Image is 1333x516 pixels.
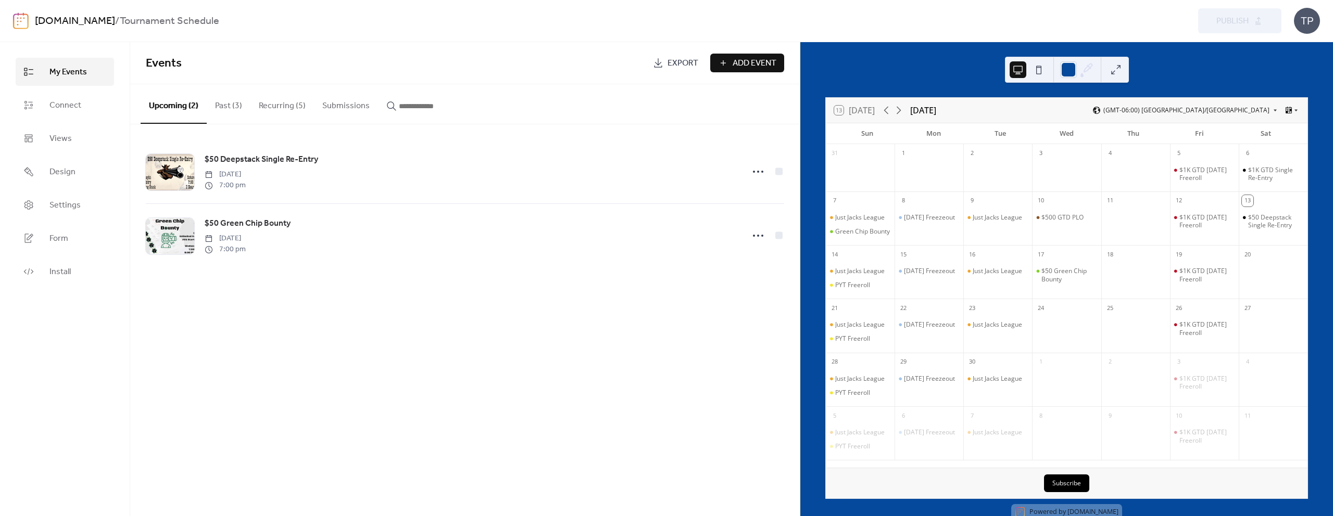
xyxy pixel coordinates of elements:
div: Just Jacks League [835,213,885,222]
span: Install [49,266,71,278]
div: 31 [829,148,840,159]
div: 1 [898,148,909,159]
div: $1K GTD Single Re-Entry [1239,166,1307,182]
a: [DOMAIN_NAME] [35,11,115,31]
div: 9 [966,195,978,207]
div: Just Jacks League [963,428,1032,436]
div: 2 [966,148,978,159]
div: 19 [1173,249,1185,260]
div: PYT Freeroll [835,334,870,343]
a: $50 Green Chip Bounty [205,217,291,230]
img: logo [13,12,29,29]
div: PYT Freeroll [826,281,895,289]
div: Tue [967,123,1034,144]
span: Design [49,166,76,178]
div: Green Chip Bounty [826,227,895,236]
div: Monday Freezeout [895,320,963,329]
div: 6 [898,410,909,421]
div: 12 [1173,195,1185,207]
div: 26 [1173,302,1185,314]
div: 10 [1035,195,1047,207]
a: Connect [16,91,114,119]
span: (GMT-06:00) [GEOGRAPHIC_DATA]/[GEOGRAPHIC_DATA] [1103,107,1269,113]
div: 11 [1104,195,1116,207]
a: Add Event [710,54,784,72]
div: 7 [829,195,840,207]
div: 16 [966,249,978,260]
div: Fri [1166,123,1233,144]
div: Just Jacks League [973,375,1022,383]
a: My Events [16,58,114,86]
div: Just Jacks League [826,213,895,222]
div: $1K GTD [DATE] Freeroll [1179,267,1235,283]
a: Design [16,158,114,186]
div: [DATE] [910,104,936,117]
div: Monday Freezeout [895,267,963,275]
span: Settings [49,199,81,212]
div: 28 [829,356,840,368]
a: Install [16,257,114,286]
div: $50 Green Chip Bounty [1032,267,1101,283]
span: Export [668,57,698,70]
div: Just Jacks League [973,267,1022,275]
span: [DATE] [205,233,246,244]
div: Just Jacks League [973,428,1022,436]
div: 21 [829,302,840,314]
div: Just Jacks League [973,213,1022,222]
div: Green Chip Bounty [835,227,890,236]
div: $1K GTD [DATE] Freeroll [1179,320,1235,337]
div: [DATE] Freezeout [904,375,955,383]
div: 8 [898,195,909,207]
div: 11 [1242,410,1253,421]
div: 7 [966,410,978,421]
div: Wed [1034,123,1100,144]
span: $50 Green Chip Bounty [205,217,291,230]
div: 8 [1035,410,1047,421]
a: Form [16,224,114,252]
div: $50 Deepstack Single Re-Entry [1239,213,1307,229]
div: PYT Freeroll [826,389,895,397]
div: $50 Deepstack Single Re-Entry [1248,213,1303,229]
div: Sat [1233,123,1299,144]
div: 15 [898,249,909,260]
div: $500 GTD PLO [1041,213,1084,222]
div: 4 [1104,148,1116,159]
div: $1K GTD Friday Freeroll [1170,428,1239,444]
span: My Events [49,66,87,79]
div: $1K GTD [DATE] Freeroll [1179,213,1235,229]
button: Upcoming (2) [141,84,207,124]
div: 23 [966,302,978,314]
b: / [115,11,120,31]
div: Just Jacks League [835,320,885,329]
div: [DATE] Freezeout [904,320,955,329]
div: 5 [829,410,840,421]
b: Tournament Schedule [120,11,219,31]
div: Just Jacks League [963,375,1032,383]
div: 6 [1242,148,1253,159]
div: TP [1294,8,1320,34]
span: Connect [49,99,81,112]
span: $50 Deepstack Single Re-Entry [205,153,318,166]
div: Thu [1100,123,1166,144]
div: 4 [1242,356,1253,368]
div: Monday Freezeout [895,213,963,222]
div: 3 [1035,148,1047,159]
div: 27 [1242,302,1253,314]
button: Subscribe [1044,474,1089,492]
a: Views [16,124,114,152]
span: Form [49,233,68,245]
div: PYT Freeroll [835,389,870,397]
div: 3 [1173,356,1185,368]
div: Just Jacks League [826,375,895,383]
div: 10 [1173,410,1185,421]
div: Just Jacks League [826,267,895,275]
span: 7:00 pm [205,244,246,255]
a: Settings [16,191,114,219]
div: Powered by [1029,507,1118,516]
div: Monday Freezeout [895,375,963,383]
div: $1K GTD Single Re-Entry [1248,166,1303,182]
div: 14 [829,249,840,260]
div: Just Jacks League [963,267,1032,275]
div: 30 [966,356,978,368]
div: [DATE] Freezeout [904,213,955,222]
